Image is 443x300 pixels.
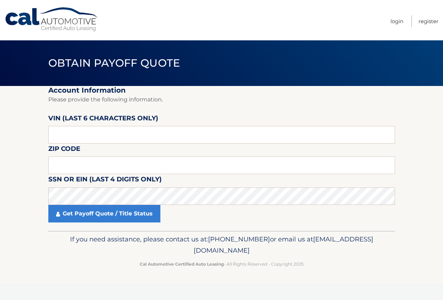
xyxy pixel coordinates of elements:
[140,261,224,267] strong: Cal Automotive Certified Auto Leasing
[48,205,160,222] a: Get Payoff Quote / Title Status
[418,15,438,27] a: Register
[390,15,403,27] a: Login
[208,235,270,243] span: [PHONE_NUMBER]
[48,95,395,105] p: Please provide the following information.
[48,144,80,156] label: Zip Code
[48,174,162,187] label: SSN or EIN (last 4 digits only)
[53,234,390,256] p: If you need assistance, please contact us at: or email us at
[5,7,99,32] a: Cal Automotive
[48,86,395,95] h2: Account Information
[53,260,390,268] p: - All Rights Reserved - Copyright 2025
[48,56,180,69] span: Obtain Payoff Quote
[48,113,158,126] label: VIN (last 6 characters only)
